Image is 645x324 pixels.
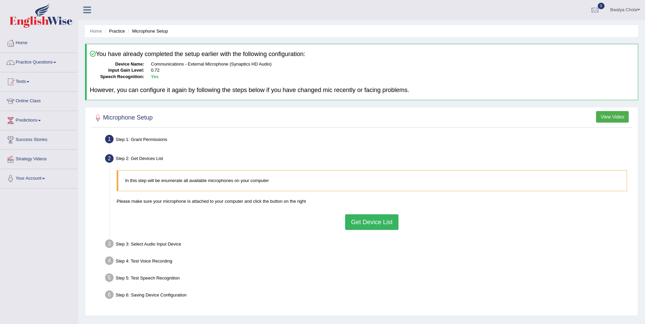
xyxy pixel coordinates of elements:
[151,67,635,74] dd: 0.72
[0,111,78,128] a: Predictions
[596,111,629,123] button: View Video
[0,92,78,109] a: Online Class
[90,29,102,34] a: Home
[102,237,635,252] div: Step 3: Select Audio Input Device
[0,130,78,147] a: Success Stories
[102,271,635,286] div: Step 5: Test Speech Recognition
[151,74,158,79] b: Yes
[117,198,627,204] p: Please make sure your microphone is attached to your computer and click the button on the right
[126,28,168,34] li: Microphone Setup
[151,61,635,68] dd: Communications - External Microphone (Synaptics HD Audio)
[0,34,78,51] a: Home
[117,170,627,191] blockquote: In this step will be enumerate all available microphones on your computer
[90,67,144,74] dt: Input Gain Level:
[0,150,78,167] a: Strategy Videos
[598,3,605,9] span: 0
[345,214,398,230] button: Get Device List
[0,72,78,89] a: Tests
[90,51,635,58] h4: You have already completed the setup earlier with the following configuration:
[102,288,635,303] div: Step 6: Saving Device Configuration
[0,169,78,186] a: Your Account
[90,74,144,80] dt: Speech Recognition:
[102,152,635,167] div: Step 2: Get Devices List
[102,133,635,148] div: Step 1: Grant Permissions
[103,28,125,34] li: Practice
[90,61,144,68] dt: Device Name:
[0,53,78,70] a: Practice Questions
[93,113,153,123] h2: Microphone Setup
[102,254,635,269] div: Step 4: Test Voice Recording
[90,87,635,94] h4: However, you can configure it again by following the steps below if you have changed mic recently...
